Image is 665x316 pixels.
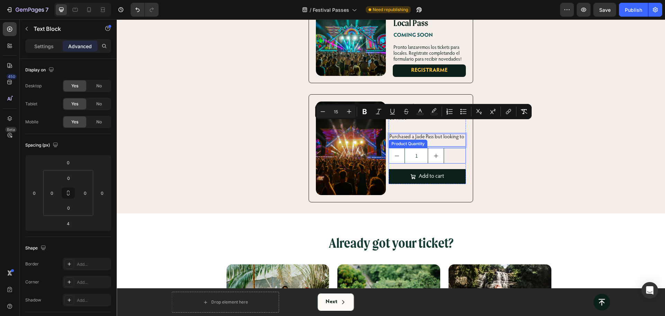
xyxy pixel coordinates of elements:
a: REGISTRARME [276,45,349,57]
a: Next [201,274,237,291]
input: 0 [29,188,39,198]
div: Beta [5,127,17,132]
img: Alt Image [332,245,435,314]
span: / [310,6,311,14]
div: Publish [625,6,642,14]
input: 4 [61,218,75,229]
div: Shape [25,244,47,253]
div: Rich Text Editor. Editing area: main [272,114,349,128]
button: increment [311,129,327,144]
div: Editor contextual toolbar [315,104,532,119]
div: Undo/Redo [131,3,159,17]
div: Add... [77,297,109,304]
p: 7 [45,6,48,14]
input: 0px [62,173,76,183]
img: Alt Image [199,82,269,176]
span: Yes [71,119,78,125]
div: Mobile [25,119,38,125]
input: 0 [61,157,75,168]
p: COMING SOON [277,13,348,19]
div: Add... [77,261,109,267]
img: Alt Image [110,245,213,314]
div: Add to cart [302,154,327,160]
div: Display on [25,65,55,75]
span: Festival Passes [313,6,349,14]
p: Next [209,279,221,286]
span: No [96,83,102,89]
div: Product Quantity [273,121,309,128]
div: 450 [7,74,17,79]
span: No [96,101,102,107]
input: quantity [288,129,311,144]
span: Save [599,7,611,13]
img: Alt Image [221,245,323,314]
div: Desktop [25,83,42,89]
a: Image Title [221,245,323,314]
p: Advanced [68,43,92,50]
div: $540.00 [272,95,291,103]
span: No [96,119,102,125]
div: Add... [77,279,109,286]
a: Image Title [332,245,435,314]
button: Publish [619,3,648,17]
a: Image Title [199,82,269,176]
button: decrement [272,129,288,144]
div: Tablet [25,101,37,107]
span: Yes [71,83,78,89]
div: Open Intercom Messenger [641,282,658,299]
h2: Rich Text Editor. Editing area: main [272,82,349,95]
div: Border [25,261,39,267]
p: Pronto lanzaremos los tickets para locales. Regístrate completando el formulario para recibir nov... [277,26,348,43]
div: Corner [25,279,39,285]
input: 0 [97,188,107,198]
span: Need republishing [373,7,408,13]
div: Spacing (px) [25,141,60,150]
span: Purchased a Jade Pass but looking to upgrade? [273,115,347,126]
button: Add to cart [272,150,349,165]
p: Upgrade Your Pass [273,83,348,95]
div: Shadow [25,297,41,303]
input: 0px [62,203,76,213]
strong: REGISTRARME [294,48,331,54]
input: 0px [47,188,57,198]
button: Save [593,3,616,17]
p: Settings [34,43,54,50]
iframe: To enrich screen reader interactions, please activate Accessibility in Grammarly extension settings [117,19,665,316]
input: 0px [80,188,90,198]
span: Yes [71,101,78,107]
p: Text Block [34,25,92,33]
a: Image Title [110,245,213,314]
button: 7 [3,3,52,17]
